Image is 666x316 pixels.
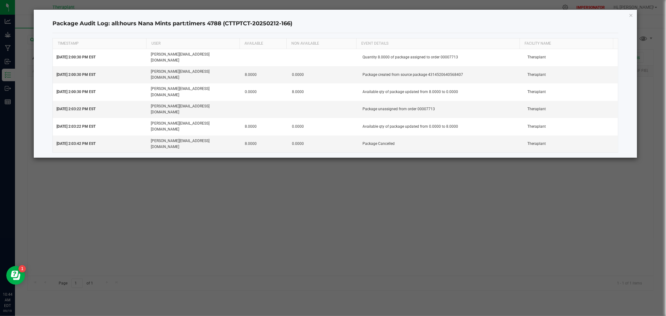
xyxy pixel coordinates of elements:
[57,55,96,59] span: [DATE] 2:00:30 PM EST
[524,136,618,152] td: Theraplant
[524,49,618,66] td: Theraplant
[524,118,618,135] td: Theraplant
[359,101,524,118] td: Package unassigned from order 00007713
[288,83,359,101] td: 8.0000
[359,49,524,66] td: Quantity 8.0000 of package assigned to order 00007713
[241,136,288,152] td: 8.0000
[288,118,359,135] td: 0.0000
[147,83,241,101] td: [PERSON_NAME][EMAIL_ADDRESS][DOMAIN_NAME]
[147,49,241,66] td: [PERSON_NAME][EMAIL_ADDRESS][DOMAIN_NAME]
[286,38,356,49] th: NON AVAILABLE
[18,265,26,273] iframe: Resource center unread badge
[359,136,524,152] td: Package Cancelled
[147,136,241,152] td: [PERSON_NAME][EMAIL_ADDRESS][DOMAIN_NAME]
[288,66,359,83] td: 0.0000
[57,124,96,129] span: [DATE] 2:03:22 PM EST
[359,83,524,101] td: Available qty of package updated from 8.0000 to 0.0000
[52,20,618,28] h4: Package Audit Log: all:hours Nana Mints part:timers 4788 (CTTPTCT-20250212-166)
[147,101,241,118] td: [PERSON_NAME][EMAIL_ADDRESS][DOMAIN_NAME]
[147,66,241,83] td: [PERSON_NAME][EMAIL_ADDRESS][DOMAIN_NAME]
[356,38,520,49] th: EVENT DETAILS
[57,72,96,77] span: [DATE] 2:00:30 PM EST
[524,101,618,118] td: Theraplant
[288,136,359,152] td: 0.0000
[57,107,96,111] span: [DATE] 2:03:22 PM EST
[524,83,618,101] td: Theraplant
[53,38,146,49] th: TIMESTAMP
[524,66,618,83] td: Theraplant
[241,83,288,101] td: 0.0000
[359,66,524,83] td: Package created from source package 4314520640568407
[57,141,96,146] span: [DATE] 2:03:42 PM EST
[147,118,241,135] td: [PERSON_NAME][EMAIL_ADDRESS][DOMAIN_NAME]
[241,118,288,135] td: 8.0000
[239,38,286,49] th: AVAILABLE
[57,90,96,94] span: [DATE] 2:00:30 PM EST
[146,38,239,49] th: USER
[359,118,524,135] td: Available qty of package updated from 0.0000 to 8.0000
[520,38,613,49] th: Facility Name
[6,266,25,285] iframe: Resource center
[241,66,288,83] td: 8.0000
